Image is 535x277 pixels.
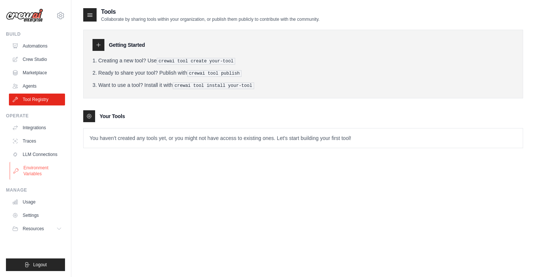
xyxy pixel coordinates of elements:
[9,80,65,92] a: Agents
[9,149,65,160] a: LLM Connections
[9,122,65,134] a: Integrations
[93,57,514,65] li: Creating a new tool? Use
[84,128,523,148] p: You haven't created any tools yet, or you might not have access to existing ones. Let's start bui...
[33,262,47,268] span: Logout
[9,67,65,79] a: Marketplace
[101,7,320,16] h2: Tools
[9,196,65,208] a: Usage
[9,209,65,221] a: Settings
[6,187,65,193] div: Manage
[100,113,125,120] h3: Your Tools
[157,58,236,65] pre: crewai tool create your-tool
[6,31,65,37] div: Build
[9,135,65,147] a: Traces
[173,82,254,89] pre: crewai tool install your-tool
[6,258,65,271] button: Logout
[93,69,514,77] li: Ready to share your tool? Publish with
[9,223,65,235] button: Resources
[93,81,514,89] li: Want to use a tool? Install it with
[9,53,65,65] a: Crew Studio
[6,9,43,23] img: Logo
[101,16,320,22] p: Collaborate by sharing tools within your organization, or publish them publicly to contribute wit...
[187,70,242,77] pre: crewai tool publish
[6,113,65,119] div: Operate
[109,41,145,49] h3: Getting Started
[23,226,44,232] span: Resources
[9,94,65,105] a: Tool Registry
[10,162,66,180] a: Environment Variables
[9,40,65,52] a: Automations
